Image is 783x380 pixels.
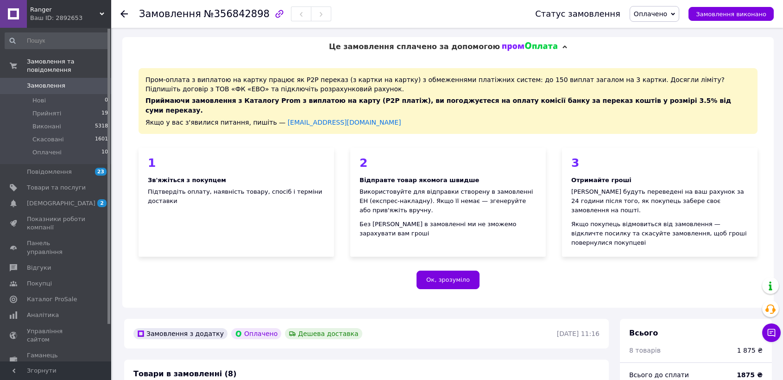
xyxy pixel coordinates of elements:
span: Прийняті [32,109,61,118]
span: Каталог ProSale [27,295,77,304]
a: [EMAIL_ADDRESS][DOMAIN_NAME] [288,119,401,126]
span: Ок, зрозуміло [426,276,470,283]
span: Замовлення та повідомлення [27,57,111,74]
input: Пошук [5,32,109,49]
div: Дешева доставка [285,328,362,339]
div: 1 [148,157,325,169]
span: Повідомлення [27,168,72,176]
span: Гаманець компанії [27,351,86,368]
div: Замовлення з додатку [133,328,227,339]
span: 19 [101,109,108,118]
span: Аналітика [27,311,59,319]
button: Чат з покупцем [762,323,781,342]
time: [DATE] 11:16 [557,330,600,337]
img: evopay logo [502,42,558,51]
span: [DEMOGRAPHIC_DATA] [27,199,95,208]
span: Управління сайтом [27,327,86,344]
div: Використовуйте для відправки створену в замовленні ЕН (експрес-накладну). Якщо її немає — згенеру... [360,187,537,215]
div: Без [PERSON_NAME] в замовленні ми не зможемо зарахувати вам гроші [360,220,537,238]
div: 3 [571,157,748,169]
span: Всього до сплати [629,371,689,379]
span: 10 [101,148,108,157]
div: Ваш ID: 2892653 [30,14,111,22]
span: 0 [105,96,108,105]
span: Товари в замовленні (8) [133,369,237,378]
span: Оплачені [32,148,62,157]
span: Замовлення виконано [696,11,766,18]
button: Ок, зрозуміло [417,271,480,289]
span: Товари та послуги [27,184,86,192]
b: Зв'яжіться з покупцем [148,177,226,184]
span: 1601 [95,135,108,144]
div: Оплачено [231,328,281,339]
span: Виконані [32,122,61,131]
b: Отримайте гроші [571,177,631,184]
span: Ranger [30,6,100,14]
span: Показники роботи компанії [27,215,86,232]
span: 2 [97,199,107,207]
div: [PERSON_NAME] будуть переведені на ваш рахунок за 24 години після того, як покупець забере своє з... [571,187,748,215]
div: Підтвердіть оплату, наявність товару, спосіб і терміни доставки [148,187,325,206]
span: Нові [32,96,46,105]
span: Панель управління [27,239,86,256]
span: Замовлення [27,82,65,90]
span: Відгуки [27,264,51,272]
span: 5318 [95,122,108,131]
div: 2 [360,157,537,169]
span: 8 товарів [629,347,661,354]
span: Скасовані [32,135,64,144]
span: Замовлення [139,8,201,19]
span: Приймаючи замовлення з Каталогу Prom з виплатою на карту (Р2Р платіж), ви погоджуєтеся на оплату ... [145,97,731,114]
div: Якщо покупець відмовиться від замовлення — відкличте посилку та скасуйте замовлення, щоб гроші по... [571,220,748,247]
span: Це замовлення сплачено за допомогою [329,42,500,51]
span: Оплачено [634,10,667,18]
div: Пром-оплата з виплатою на картку працює як P2P переказ (з картки на картку) з обмеженнями платіжн... [139,68,758,133]
button: Замовлення виконано [688,7,774,21]
b: 1875 ₴ [737,371,763,379]
div: Статус замовлення [535,9,620,19]
span: Покупці [27,279,52,288]
span: Всього [629,329,658,337]
b: Відправте товар якомога швидше [360,177,479,184]
div: Повернутися назад [120,9,128,19]
span: 23 [95,168,107,176]
div: 1 875 ₴ [737,346,763,355]
span: №356842898 [204,8,270,19]
div: Якщо у вас з'явилися питання, пишіть — [145,118,751,127]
